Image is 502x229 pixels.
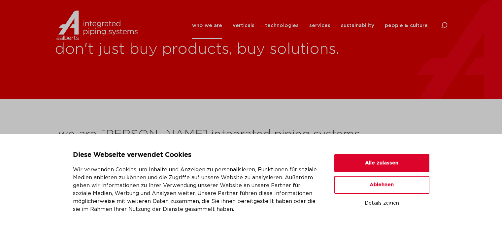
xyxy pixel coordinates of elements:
p: Wir verwenden Cookies, um Inhalte und Anzeigen zu personalisieren, Funktionen für soziale Medien ... [73,166,318,213]
nav: Menu [192,12,428,39]
a: people & culture [385,12,428,39]
a: who we are [192,12,222,39]
h2: we are [PERSON_NAME] integrated piping systems [58,127,444,143]
a: technologies [265,12,299,39]
a: verticals [233,12,254,39]
a: services [309,12,330,39]
p: Diese Webseite verwendet Cookies [73,150,318,160]
button: Ablehnen [334,176,429,194]
a: sustainability [341,12,374,39]
button: Alle zulassen [334,154,429,172]
button: Details zeigen [334,198,429,209]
